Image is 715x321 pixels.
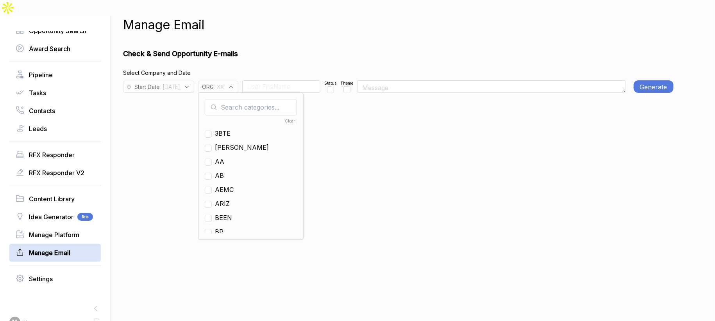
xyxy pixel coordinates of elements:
a: Contacts [16,106,95,115]
span: Status [324,80,336,86]
a: Award Search [16,44,95,53]
a: Idea GeneratorBeta [16,212,95,222]
span: Manage Email [29,248,70,257]
span: Beta [77,213,93,221]
span: : [DATE] [160,83,180,91]
span: Content Library [29,194,75,204]
a: Settings [16,274,95,284]
a: Manage Email [16,248,95,257]
a: Leads [16,124,95,133]
span: Award Search [29,44,70,53]
span: Leads [29,124,47,133]
a: RFX Responder [16,150,95,160]
span: Pipeline [29,70,53,80]
span: ARIZ [215,199,230,208]
span: AA [215,157,224,166]
a: RFX Responder V2 [16,168,95,177]
span: Settings [29,274,53,284]
span: Tasks [29,88,46,98]
a: Content Library [16,194,95,204]
span: Contacts [29,106,55,115]
h1: Manage Email [123,16,204,34]
span: Manage Platform [29,230,79,239]
a: Tasks [16,88,95,98]
a: Manage Platform [16,230,95,239]
a: Pipeline [16,70,95,80]
input: Search categories... [205,99,297,115]
span: RFX Responder [29,150,75,160]
span: Theme [340,80,353,86]
input: User FirstName [242,80,320,93]
div: Clear [205,118,295,124]
span: Idea Generator [29,212,73,222]
span: AB [215,171,224,180]
h4: Select Company and Date [123,69,674,77]
span: RFX Responder V2 [29,168,84,177]
button: Generate E-mail [634,80,674,93]
span: BEEN [215,213,232,222]
span: [PERSON_NAME] [215,143,269,152]
span: BP [215,227,223,236]
span: AEMC [215,185,234,194]
span: ORG [202,83,214,91]
span: 3BTE [215,129,231,138]
span: Start Date [134,83,160,91]
span: : XX [214,83,224,91]
h1: Check & Send Opportunity E-mails [123,48,674,59]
